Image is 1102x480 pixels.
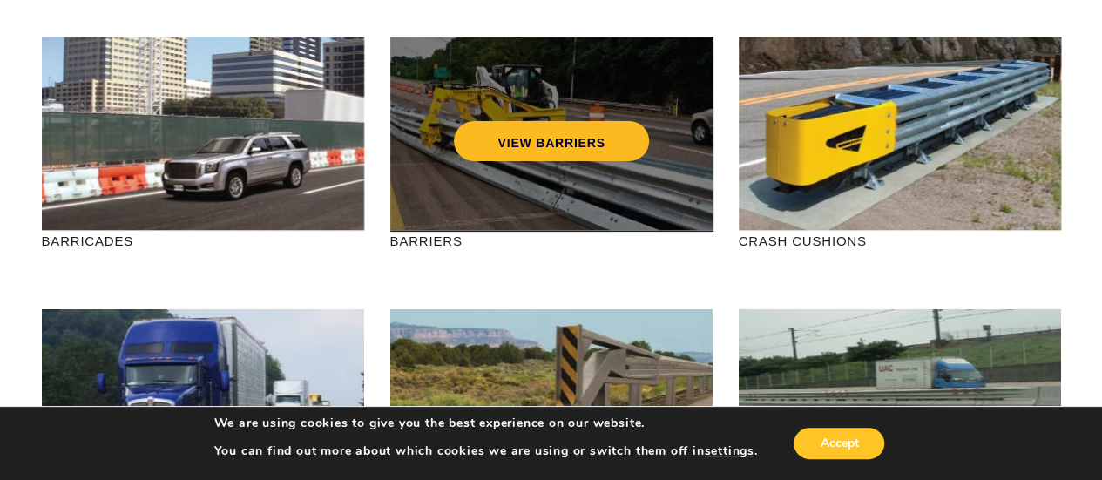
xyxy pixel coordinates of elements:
p: You can find out more about which cookies we are using or switch them off in . [214,443,758,459]
button: settings [704,443,754,459]
p: BARRIERS [390,231,713,251]
p: BARRICADES [42,231,364,251]
p: We are using cookies to give you the best experience on our website. [214,416,758,431]
button: Accept [794,428,884,459]
a: VIEW BARRIERS [454,121,648,161]
p: CRASH CUSHIONS [739,231,1061,251]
